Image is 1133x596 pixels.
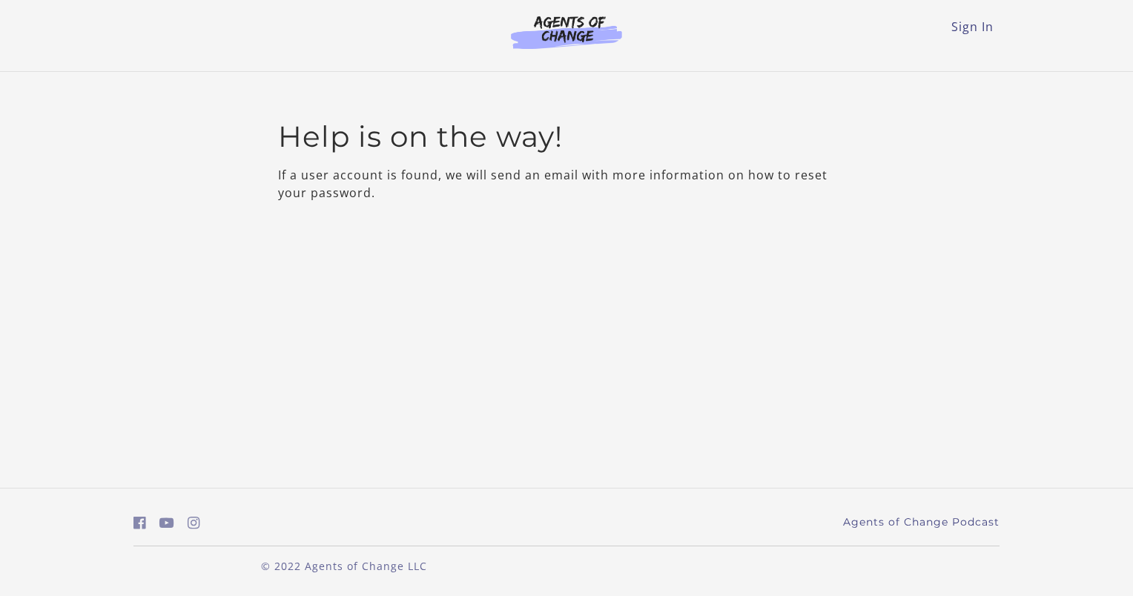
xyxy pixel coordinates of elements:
[951,19,994,35] a: Sign In
[495,15,638,49] img: Agents of Change Logo
[188,516,200,530] i: https://www.instagram.com/agentsofchangeprep/ (Open in a new window)
[278,166,856,202] p: If a user account is found, we will send an email with more information on how to reset your pass...
[159,512,174,534] a: https://www.youtube.com/c/AgentsofChangeTestPrepbyMeaganMitchell (Open in a new window)
[133,516,146,530] i: https://www.facebook.com/groups/aswbtestprep (Open in a new window)
[278,119,856,154] h2: Help is on the way!
[843,514,1000,530] a: Agents of Change Podcast
[159,516,174,530] i: https://www.youtube.com/c/AgentsofChangeTestPrepbyMeaganMitchell (Open in a new window)
[133,558,555,574] p: © 2022 Agents of Change LLC
[133,512,146,534] a: https://www.facebook.com/groups/aswbtestprep (Open in a new window)
[188,512,200,534] a: https://www.instagram.com/agentsofchangeprep/ (Open in a new window)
